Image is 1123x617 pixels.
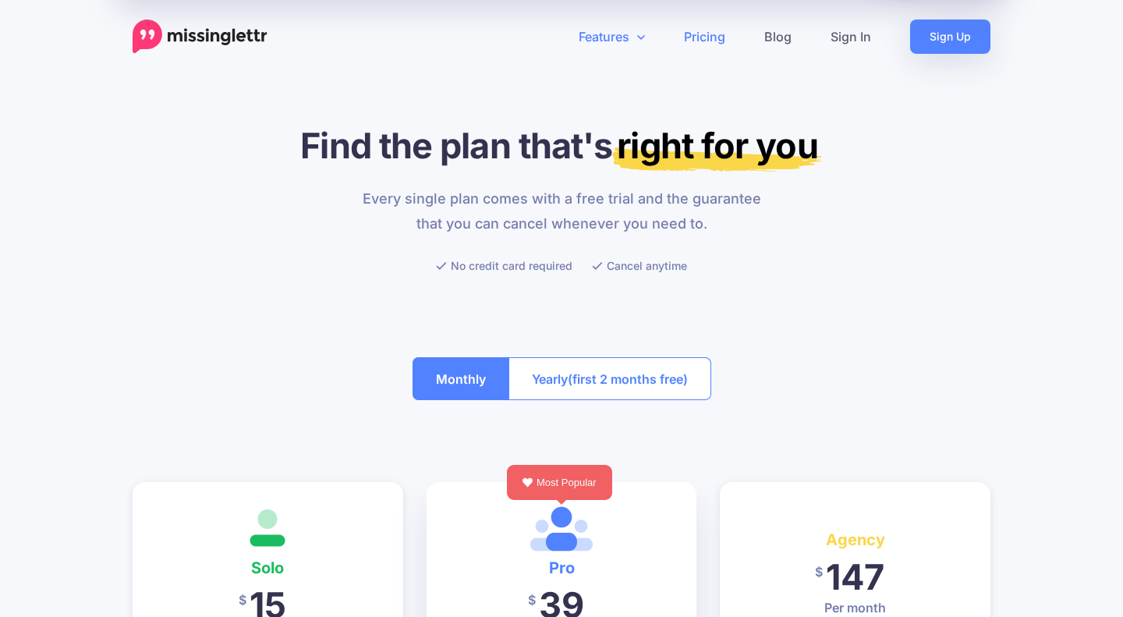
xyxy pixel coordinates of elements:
[508,357,711,400] button: Yearly(first 2 months free)
[910,20,990,54] a: Sign Up
[745,20,811,54] a: Blog
[413,357,509,400] button: Monthly
[826,555,884,598] span: 147
[450,555,674,580] h4: Pro
[815,555,823,590] span: $
[436,256,572,275] li: No credit card required
[507,465,612,500] div: Most Popular
[133,124,990,167] h1: Find the plan that's
[811,20,891,54] a: Sign In
[612,124,822,172] mark: right for you
[743,527,967,552] h4: Agency
[592,256,687,275] li: Cancel anytime
[559,20,664,54] a: Features
[133,20,267,54] a: Home
[664,20,745,54] a: Pricing
[568,367,688,392] span: (first 2 months free)
[156,555,380,580] h4: Solo
[743,598,967,617] p: Per month
[353,186,771,236] p: Every single plan comes with a free trial and the guarantee that you can cancel whenever you need...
